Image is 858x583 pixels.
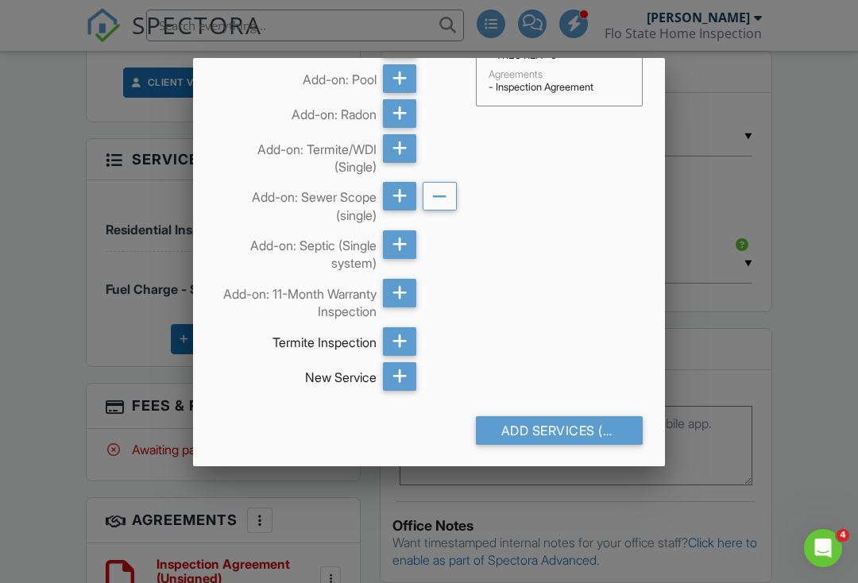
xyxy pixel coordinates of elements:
[476,416,643,445] div: Add Services (+ $245.0)
[837,529,849,542] span: 4
[215,279,377,321] div: Add-on: 11-Month Warranty Inspection
[215,64,377,88] div: Add-on: Pool
[215,182,377,224] div: Add-on: Sewer Scope (single)
[489,68,630,81] div: Agreements
[215,327,377,351] div: Termite Inspection
[215,99,377,123] div: Add-on: Radon
[489,81,630,94] div: - Inspection Agreement
[215,230,377,272] div: Add-on: Septic (Single system)
[215,134,377,176] div: Add-on: Termite/WDI (Single)
[804,529,842,567] iframe: Intercom live chat
[215,362,377,386] div: New Service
